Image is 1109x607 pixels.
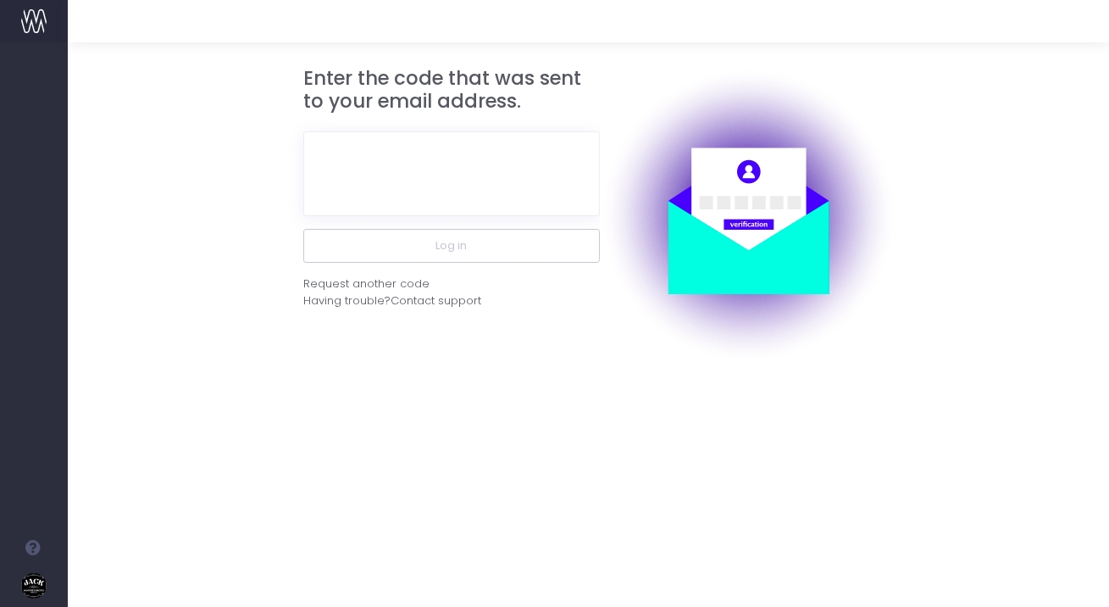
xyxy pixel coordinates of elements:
img: auth.png [600,67,896,364]
button: Log in [303,229,600,263]
span: Contact support [391,292,481,309]
div: Request another code [303,276,430,292]
img: images/default_profile_image.png [21,573,47,599]
div: Having trouble? [303,292,600,309]
h3: Enter the code that was sent to your email address. [303,67,600,114]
